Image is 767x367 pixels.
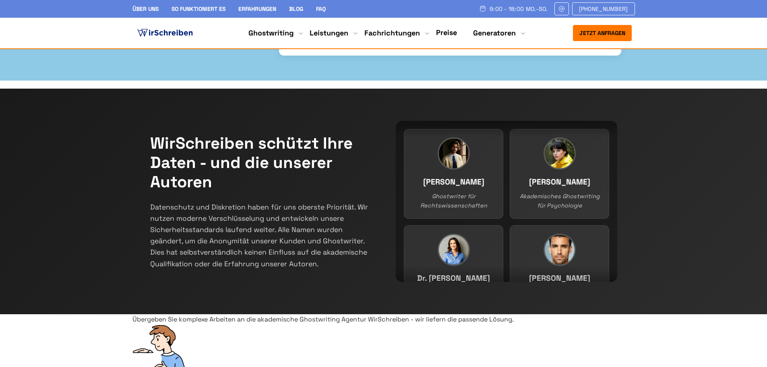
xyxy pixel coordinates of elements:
div: Team members continuous slider [396,121,617,282]
img: logo ghostwriter-österreich [136,27,194,39]
h3: [PERSON_NAME] [518,176,601,189]
div: Übergeben Sie komplexe Arbeiten an die akademische Ghostwriting Agentur WirSchreiben - wir liefer... [132,314,635,325]
a: So funktioniert es [172,5,225,12]
a: Erfahrungen [238,5,276,12]
a: Ghostwriting [248,28,294,38]
a: Generatoren [473,28,516,38]
img: Schedule [479,5,486,12]
a: Preise [436,28,457,37]
span: [PHONE_NUMBER] [579,6,628,12]
h2: WirSchreiben schützt Ihre Daten - und die unserer Autoren [150,134,372,192]
a: Fachrichtungen [364,28,420,38]
p: Datenschutz und Diskretion haben für uns oberste Priorität. Wir nutzen moderne Verschlüsselung un... [150,201,372,270]
a: Blog [289,5,303,12]
h3: Dr. [PERSON_NAME] [412,272,495,285]
span: 9:00 - 18:00 Mo.-So. [490,6,548,12]
a: Leistungen [310,28,348,38]
h3: [PERSON_NAME] [518,272,601,285]
a: Über uns [132,5,159,12]
a: [PHONE_NUMBER] [572,2,635,15]
button: Jetzt anfragen [573,25,632,41]
h3: [PERSON_NAME] [412,176,495,189]
a: FAQ [316,5,326,12]
img: Email [558,6,565,12]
